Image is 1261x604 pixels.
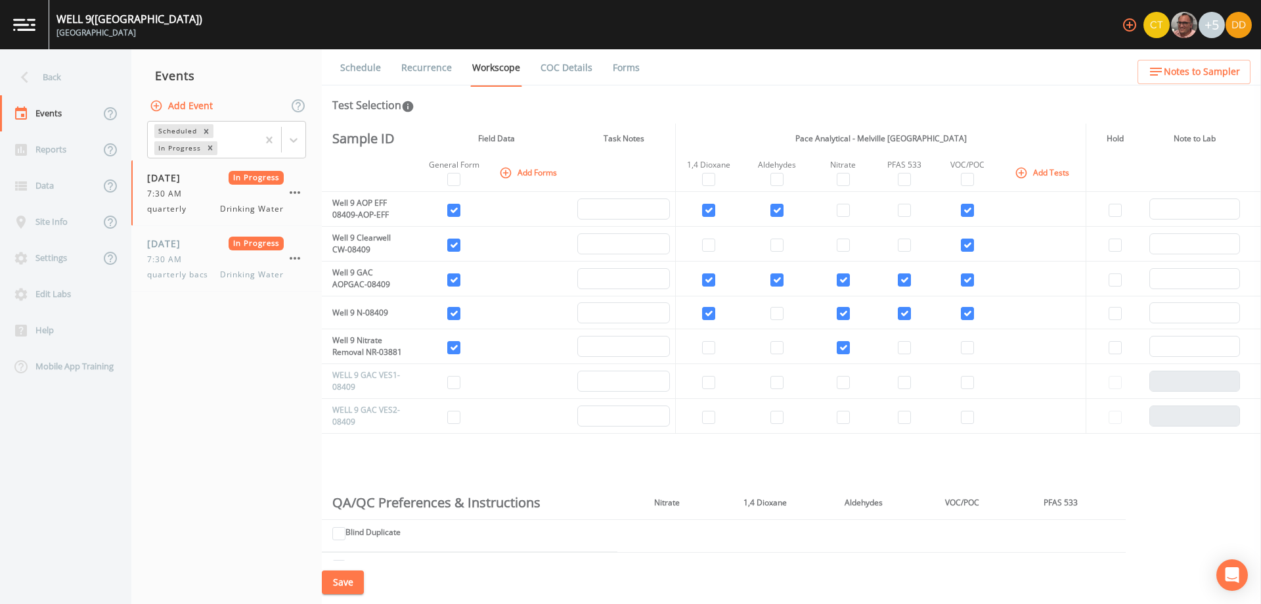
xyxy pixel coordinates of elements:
a: Workscope [470,49,522,87]
th: PFAS 533 [1011,486,1110,519]
th: Nitrate [617,486,716,519]
button: Add Tests [1012,162,1074,183]
th: VOC/POC [913,486,1011,519]
td: Well 9 AOP EFF 08409-AOP-EFF [322,192,409,227]
img: logo [13,18,35,31]
div: Nitrate [817,159,870,171]
div: +5 [1199,12,1225,38]
a: [DATE]In Progress7:30 AMquarterlyDrinking Water [131,160,322,226]
a: Recurrence [399,49,454,86]
div: Scheduled [154,124,199,138]
div: Mike Franklin [1170,12,1198,38]
a: Schedule [338,49,383,86]
span: Drinking Water [220,269,284,281]
th: Note to Lab [1144,124,1245,154]
td: WELL 9 GAC VES1-08409 [322,364,409,399]
div: 1,4 Dioxane [681,159,736,171]
span: [DATE] [147,171,190,185]
label: Blind Duplicate [345,526,401,538]
div: Open Intercom Messenger [1216,559,1248,591]
th: QA/QC Preferences & Instructions [322,486,617,519]
div: VOC/POC [939,159,996,171]
button: Save [322,570,364,595]
td: WELL 9 GAC VES2-08409 [322,399,409,434]
span: [DATE] [147,237,190,250]
div: Events [131,59,322,92]
td: Well 9 Clearwell CW-08409 [322,227,409,262]
img: e2d790fa78825a4bb76dcb6ab311d44c [1171,12,1197,38]
img: 7d98d358f95ebe5908e4de0cdde0c501 [1226,12,1252,38]
td: Well 9 N-08409 [322,296,409,329]
div: [GEOGRAPHIC_DATA] [56,27,202,39]
label: MS/MSD [345,559,378,571]
th: Field Data [421,124,572,154]
span: In Progress [229,171,284,185]
a: COC Details [539,49,594,86]
a: [DATE]In Progress7:30 AMquarterly bacsDrinking Water [131,226,322,292]
div: PFAS 533 [880,159,929,171]
th: Sample ID [322,124,409,154]
div: Aldehydes [747,159,807,171]
div: Chris Tobin [1143,12,1170,38]
th: 1,4 Dioxane [716,486,814,519]
img: 7f2cab73c0e50dc3fbb7023805f649db [1143,12,1170,38]
span: quarterly [147,203,194,215]
th: Aldehydes [814,486,913,519]
svg: In this section you'll be able to select the analytical test to run, based on the media type, and... [401,100,414,113]
td: Well 9 GAC AOPGAC-08409 [322,262,409,296]
a: Forms [611,49,642,86]
th: Task Notes [572,124,676,154]
span: quarterly bacs [147,269,216,281]
span: In Progress [229,237,284,250]
div: Remove Scheduled [199,124,213,138]
button: Notes to Sampler [1138,60,1250,84]
span: 7:30 AM [147,254,190,266]
th: Hold [1086,124,1144,154]
div: General Form [426,159,481,171]
button: Add Event [147,94,218,118]
div: In Progress [154,141,203,155]
button: Add Forms [497,162,562,183]
div: Test Selection [332,97,414,113]
td: Well 9 Nitrate Removal NR-03881 [322,329,409,364]
div: Remove In Progress [203,141,217,155]
th: Pace Analytical - Melville [GEOGRAPHIC_DATA] [676,124,1086,154]
div: WELL 9 ([GEOGRAPHIC_DATA]) [56,11,202,27]
span: 7:30 AM [147,188,190,200]
span: Notes to Sampler [1164,64,1240,80]
span: Drinking Water [220,203,284,215]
